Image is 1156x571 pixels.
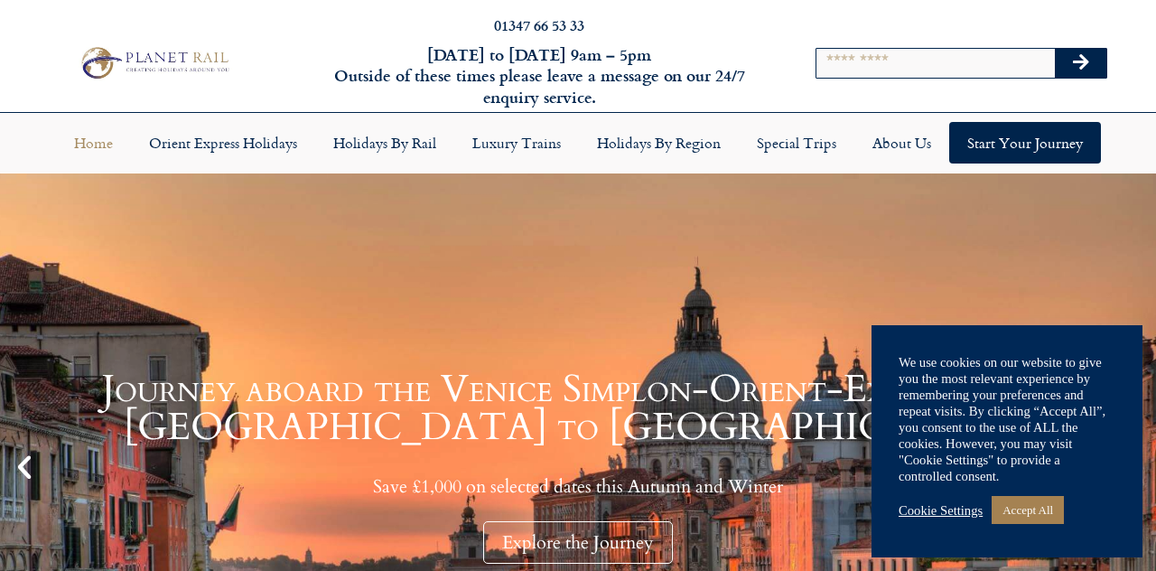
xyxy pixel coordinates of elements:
div: Explore the Journey [483,521,673,564]
nav: Menu [9,122,1147,164]
h6: [DATE] to [DATE] 9am – 5pm Outside of these times please leave a message on our 24/7 enquiry serv... [312,44,766,108]
button: Search [1055,49,1107,78]
a: Holidays by Region [579,122,739,164]
a: Home [56,122,131,164]
div: We use cookies on our website to give you the most relevant experience by remembering your prefer... [899,354,1115,484]
a: Special Trips [739,122,854,164]
img: Planet Rail Train Holidays Logo [75,43,232,82]
a: Accept All [992,496,1064,524]
a: About Us [854,122,949,164]
a: 01347 66 53 33 [494,14,584,35]
div: Previous slide [9,452,40,482]
h1: Journey aboard the Venice Simplon-Orient-Express from [GEOGRAPHIC_DATA] to [GEOGRAPHIC_DATA] [45,370,1111,446]
a: Start your Journey [949,122,1101,164]
a: Cookie Settings [899,502,983,519]
a: Luxury Trains [454,122,579,164]
p: Save £1,000 on selected dates this Autumn and Winter [45,475,1111,498]
a: Orient Express Holidays [131,122,315,164]
a: Holidays by Rail [315,122,454,164]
